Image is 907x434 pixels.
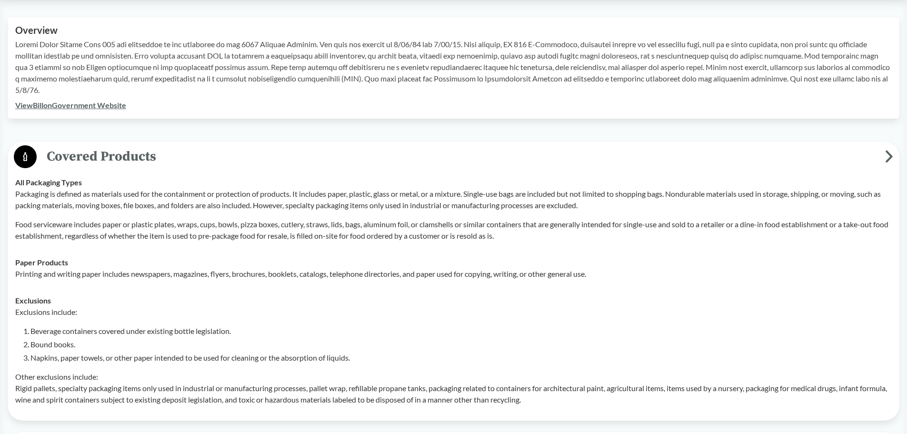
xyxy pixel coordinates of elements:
[15,371,892,405] p: Other exclusions include: Rigid pallets, specialty packaging items only used in industrial or man...
[30,339,892,350] li: Bound books.
[15,306,892,318] p: Exclusions include:
[37,146,885,167] span: Covered Products
[15,178,82,187] strong: All Packaging Types
[15,101,126,110] a: ViewBillonGovernment Website
[15,219,892,242] p: Food serviceware includes paper or plastic plates, wraps, cups, bowls, pizza boxes, cutlery, stra...
[15,25,892,36] h2: Overview
[15,258,68,267] strong: Paper Products
[30,352,892,363] li: Napkins, paper towels, or other paper intended to be used for cleaning or the absorption of liquids.
[30,325,892,337] li: Beverage containers covered under existing bottle legislation.
[11,145,896,169] button: Covered Products
[15,39,892,96] p: Loremi Dolor Sitame Cons 005 adi elitseddoe te inc utlaboree do mag 6067 Aliquae Adminim. Ven qui...
[15,188,892,211] p: Packaging is defined as materials used for the containment or protection of products. It includes...
[15,268,892,280] p: Printing and writing paper includes newspapers, magazines, flyers, brochures, booklets, catalogs,...
[15,296,51,305] strong: Exclusions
